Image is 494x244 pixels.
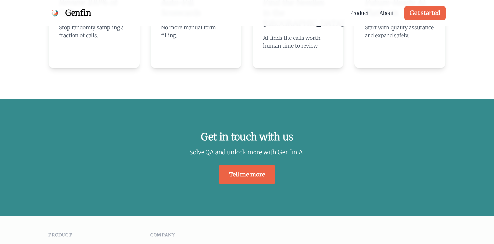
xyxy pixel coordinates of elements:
[161,23,231,39] p: No more manual form filling.
[379,9,394,17] a: About
[404,6,446,20] a: Get started
[48,232,140,238] h3: Product
[263,34,333,50] p: AI finds the calls worth human time to review.
[65,8,91,18] span: Genfin
[48,7,61,20] img: Genfin Logo
[59,23,129,39] p: Stop randomly sampling a fraction of calls.
[48,7,91,20] a: Genfin
[365,23,435,39] p: Start with quality assurance and expand safely.
[350,9,369,17] a: Product
[219,165,275,184] a: Tell me more
[150,232,242,238] h3: Company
